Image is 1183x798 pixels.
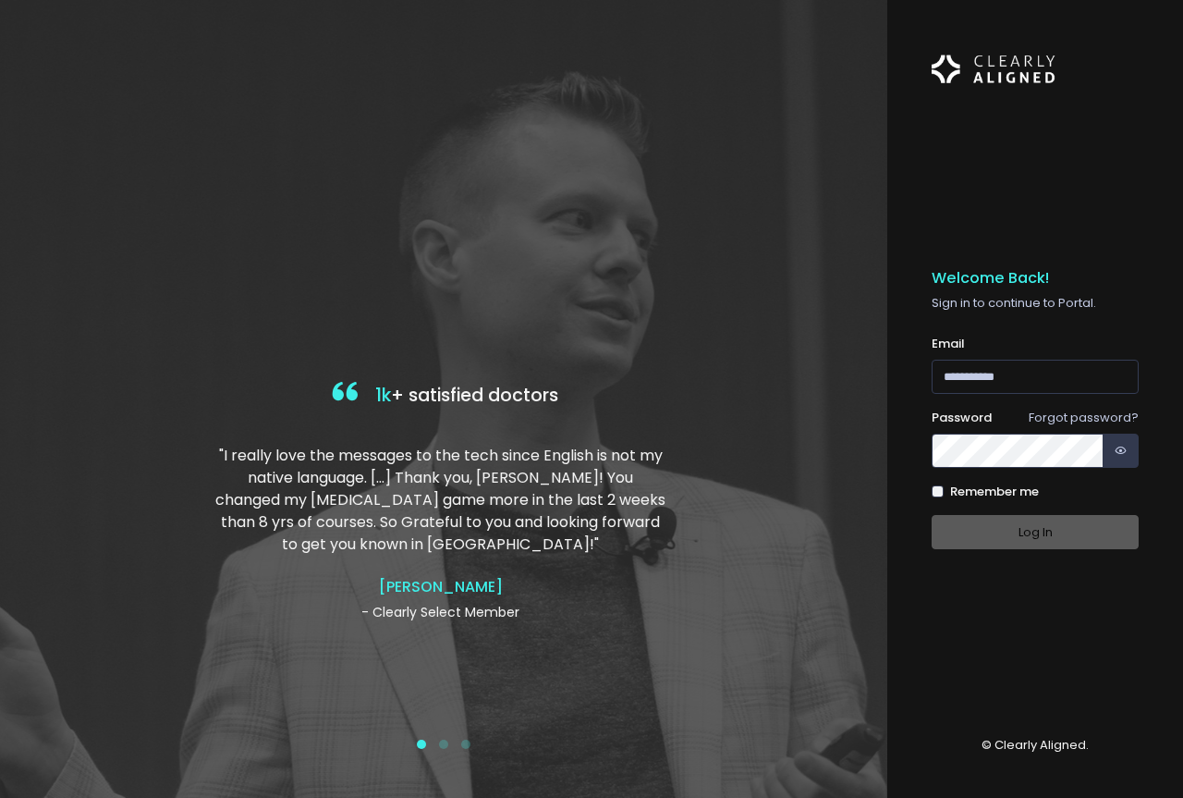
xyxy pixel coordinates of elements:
[1029,409,1139,426] a: Forgot password?
[215,578,665,595] h4: [PERSON_NAME]
[215,377,672,415] h4: + satisfied doctors
[215,445,665,556] p: "I really love the messages to the tech since English is not my native language. […] Thank you, [...
[932,44,1055,94] img: Logo Horizontal
[932,269,1139,288] h5: Welcome Back!
[932,409,992,427] label: Password
[950,483,1039,501] label: Remember me
[215,603,665,622] p: - Clearly Select Member
[932,294,1139,313] p: Sign in to continue to Portal.
[375,383,391,408] span: 1k
[932,335,965,353] label: Email
[932,736,1139,755] p: © Clearly Aligned.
